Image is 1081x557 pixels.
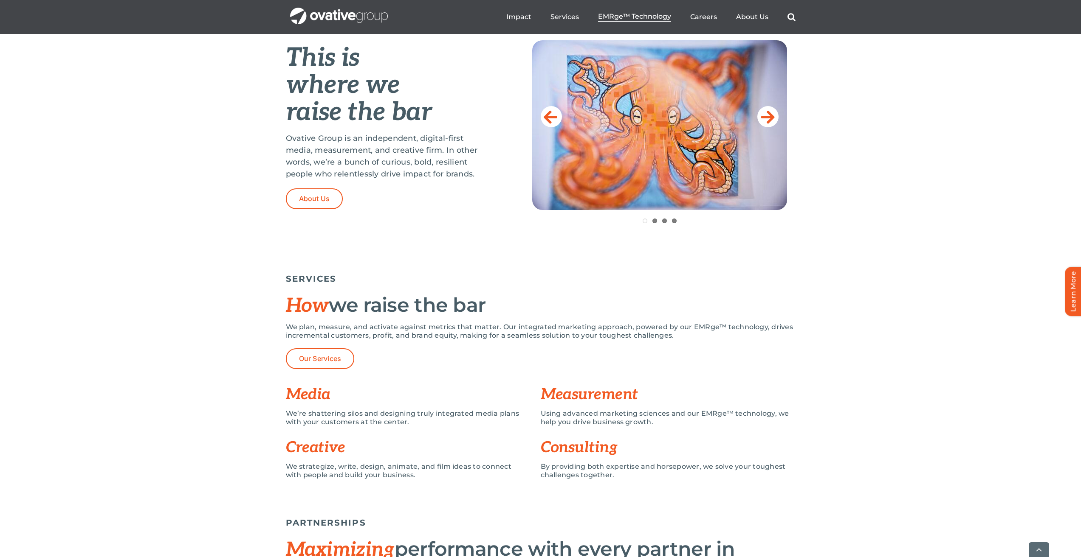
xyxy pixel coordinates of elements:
h3: Measurement [541,386,796,403]
a: About Us [286,188,343,209]
h5: PARTNERSHIPS [286,518,796,528]
p: We strategize, write, design, animate, and film ideas to connect with people and build your busin... [286,462,528,479]
em: raise the bar [286,97,432,128]
a: 1 [643,218,647,223]
span: About Us [299,195,330,203]
h3: Consulting [541,439,796,456]
a: EMRge™ Technology [598,12,671,22]
p: Ovative Group is an independent, digital-first media, measurement, and creative firm. In other wo... [286,132,490,180]
p: By providing both expertise and horsepower, we solve your toughest challenges together. [541,462,796,479]
p: We plan, measure, and activate against metrics that matter. Our integrated marketing approach, po... [286,323,796,340]
a: About Us [736,13,768,21]
a: Search [787,13,796,21]
span: How [286,294,329,318]
img: Home-Raise-the-Bar.jpeg [532,40,787,210]
p: We’re shattering silos and designing truly integrated media plans with your customers at the center. [286,409,528,426]
em: where we [286,70,400,101]
a: Our Services [286,348,355,369]
span: EMRge™ Technology [598,12,671,21]
a: OG_Full_horizontal_WHT [290,7,388,15]
a: 3 [662,218,667,223]
h3: Creative [286,439,541,456]
a: 2 [652,218,657,223]
em: This is [286,43,360,73]
p: Using advanced marketing sciences and our EMRge™ technology, we help you drive business growth. [541,409,796,426]
a: Services [550,13,579,21]
span: Our Services [299,355,342,363]
h2: we raise the bar [286,294,796,316]
a: Impact [506,13,531,21]
h3: Media [286,386,541,403]
a: Careers [690,13,717,21]
a: 4 [672,218,677,223]
h5: SERVICES [286,274,796,284]
nav: Menu [506,3,796,31]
